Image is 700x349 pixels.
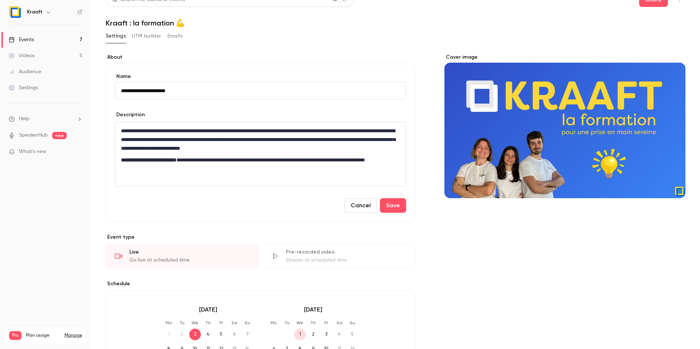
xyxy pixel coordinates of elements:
[444,54,685,61] label: Cover image
[262,244,416,268] div: Pre-recorded videoStream at scheduled time
[286,256,407,264] div: Stream at scheduled time
[176,329,188,340] span: 2
[163,305,253,314] p: [DATE]
[65,333,82,338] a: Manage
[320,329,332,340] span: 3
[9,52,35,59] div: Videos
[115,73,406,80] label: Name
[334,320,345,326] p: Sa
[334,329,345,340] span: 4
[215,320,227,326] p: Fr
[307,320,319,326] p: Th
[229,329,240,340] span: 6
[9,331,22,340] span: Pro
[19,115,30,123] span: Help
[129,256,250,264] div: Go live at scheduled time
[106,234,415,241] p: Event type
[345,198,377,213] button: Cancel
[167,30,183,42] button: Emails
[286,248,407,256] div: Pre-recorded video
[163,320,175,326] p: Mo
[202,320,214,326] p: Th
[115,122,406,187] section: description
[268,305,358,314] p: [DATE]
[294,329,306,340] span: 1
[380,198,406,213] button: Save
[115,122,406,186] div: editor
[242,329,253,340] span: 7
[163,329,175,340] span: 1
[52,132,67,139] span: new
[268,320,280,326] p: Mo
[347,320,358,326] p: Su
[19,132,48,139] a: SpeakerHub
[347,329,358,340] span: 5
[215,329,227,340] span: 5
[9,115,82,123] li: help-dropdown-opener
[229,320,240,326] p: Sa
[106,54,415,61] label: About
[9,36,34,43] div: Events
[27,8,43,16] h6: Kraaft
[9,84,38,91] div: Settings
[202,329,214,340] span: 4
[189,329,201,340] span: 3
[294,320,306,326] p: We
[106,19,685,27] h1: Kraaft : la formation 💪
[106,280,415,287] p: Schedule
[129,248,250,256] div: Live
[26,333,60,338] span: Plan usage
[281,320,293,326] p: Tu
[444,54,685,198] section: Cover image
[176,320,188,326] p: Tu
[320,320,332,326] p: Fr
[74,149,82,155] iframe: Noticeable Trigger
[242,320,253,326] p: Su
[106,244,259,268] div: LiveGo live at scheduled time
[307,329,319,340] span: 2
[9,68,41,75] div: Audience
[106,30,126,42] button: Settings
[132,30,161,42] button: UTM builder
[9,6,21,18] img: Kraaft
[189,320,201,326] p: We
[19,148,46,156] span: What's new
[115,111,145,118] label: Description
